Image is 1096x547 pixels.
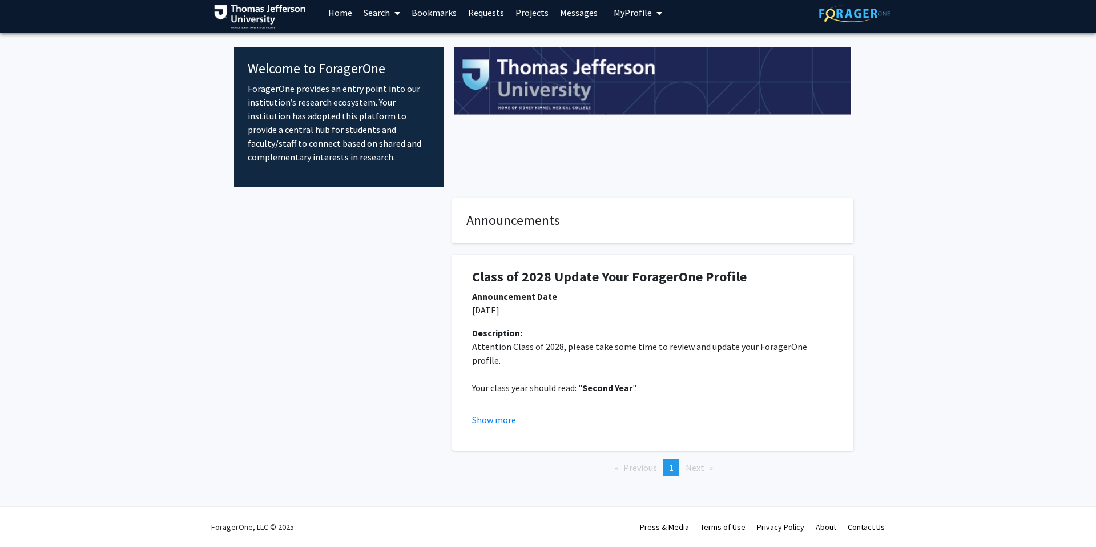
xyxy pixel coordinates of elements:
button: Show more [472,413,516,427]
img: ForagerOne Logo [819,5,890,22]
iframe: Chat [9,496,49,538]
div: ForagerOne, LLC © 2025 [211,507,294,547]
strong: Second Year [582,382,632,393]
img: Thomas Jefferson University Logo [214,5,305,29]
span: Next [686,462,704,473]
span: Previous [623,462,657,473]
ul: Pagination [452,459,853,476]
a: Privacy Policy [757,522,804,532]
a: Contact Us [848,522,885,532]
span: My Profile [614,7,652,18]
a: Press & Media [640,522,689,532]
h4: Welcome to ForagerOne [248,61,430,77]
p: Your class year should read: " ". [472,381,833,395]
h1: Class of 2028 Update Your ForagerOne Profile [472,269,833,285]
p: Attention Class of 2028, please take some time to review and update your ForagerOne profile. [472,340,833,367]
p: ForagerOne provides an entry point into our institution’s research ecosystem. Your institution ha... [248,82,430,164]
h4: Announcements [466,212,839,229]
img: Cover Image [454,47,852,115]
a: About [816,522,836,532]
a: Terms of Use [700,522,746,532]
p: [DATE] [472,303,833,317]
span: 1 [669,462,674,473]
div: Announcement Date [472,289,833,303]
div: Description: [472,326,833,340]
